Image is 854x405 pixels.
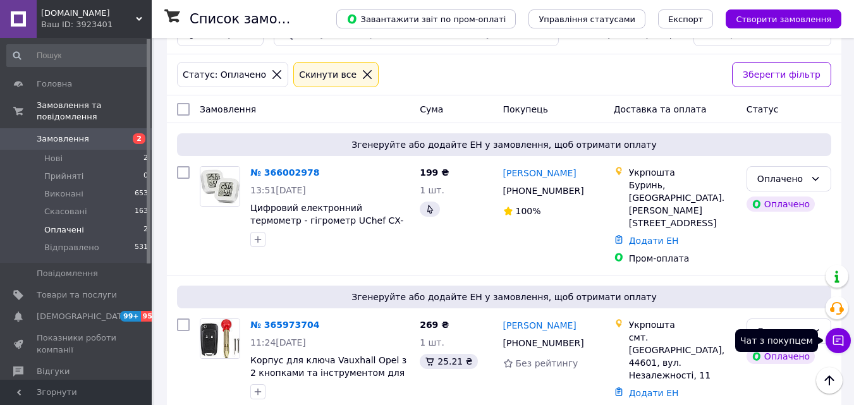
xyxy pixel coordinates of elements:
[190,11,318,27] h1: Список замовлень
[44,153,63,164] span: Нові
[668,15,704,24] span: Експорт
[182,291,826,303] span: Згенеруйте або додайте ЕН у замовлення, щоб отримати оплату
[501,182,587,200] div: [PHONE_NUMBER]
[250,203,403,263] a: Цифровий електронний термометр - гігрометр UChef CX-0726, термогігрометр для вимірювання температ...
[143,153,148,164] span: 2
[757,172,805,186] div: Оплачено
[133,133,145,144] span: 2
[41,19,152,30] div: Ваш ID: 3923401
[503,104,548,114] span: Покупець
[143,224,148,236] span: 2
[200,167,240,206] img: Фото товару
[501,334,587,352] div: [PHONE_NUMBER]
[726,9,841,28] button: Створити замовлення
[37,332,117,355] span: Показники роботи компанії
[420,337,444,348] span: 1 шт.
[629,166,736,179] div: Укрпошта
[747,196,815,212] div: Оплачено
[250,167,319,178] a: № 366002978
[200,318,240,359] a: Фото товару
[200,319,239,358] img: Фото товару
[736,15,831,24] span: Створити замовлення
[135,206,148,217] span: 163
[420,354,477,369] div: 25.21 ₴
[143,171,148,182] span: 0
[44,206,87,217] span: Скасовані
[420,167,449,178] span: 199 ₴
[6,44,149,67] input: Пошук
[182,138,826,151] span: Згенеруйте або додайте ЕН у замовлення, щоб отримати оплату
[528,9,645,28] button: Управління статусами
[735,329,818,352] div: Чат з покупцем
[747,104,779,114] span: Статус
[37,289,117,301] span: Товари та послуги
[629,236,679,246] a: Додати ЕН
[296,68,359,82] div: Cкинути все
[747,349,815,364] div: Оплачено
[200,166,240,207] a: Фото товару
[141,311,156,322] span: 95
[614,104,707,114] span: Доставка та оплата
[629,252,736,265] div: Пром-оплата
[44,242,99,253] span: Відправлено
[732,62,831,87] button: Зберегти фільтр
[743,68,820,82] span: Зберегти фільтр
[200,104,256,114] span: Замовлення
[420,185,444,195] span: 1 шт.
[826,328,851,353] button: Чат з покупцем
[250,320,319,330] a: № 365973704
[503,319,576,332] a: [PERSON_NAME]
[180,68,269,82] div: Статус: Оплачено
[37,366,70,377] span: Відгуки
[503,167,576,179] a: [PERSON_NAME]
[37,311,130,322] span: [DEMOGRAPHIC_DATA]
[516,206,541,216] span: 100%
[629,179,736,229] div: Буринь, [GEOGRAPHIC_DATA]. [PERSON_NAME][STREET_ADDRESS]
[757,324,805,338] div: Оплачено
[336,9,516,28] button: Завантажити звіт по пром-оплаті
[516,358,578,368] span: Без рейтингу
[250,355,406,390] a: Корпус для ключа Vauxhall Opel з 2 кнопками та інструментом для видалення PIN-кодів
[135,188,148,200] span: 653
[37,133,89,145] span: Замовлення
[250,337,306,348] span: 11:24[DATE]
[250,185,306,195] span: 13:51[DATE]
[629,331,736,382] div: смт. [GEOGRAPHIC_DATA], 44601, вул. Незалежності, 11
[120,311,141,322] span: 99+
[629,388,679,398] a: Додати ЕН
[816,367,843,394] button: Наверх
[37,268,98,279] span: Повідомлення
[41,8,136,19] span: iHelper.vn
[420,320,449,330] span: 269 ₴
[37,78,72,90] span: Головна
[44,224,84,236] span: Оплачені
[420,104,443,114] span: Cума
[44,171,83,182] span: Прийняті
[37,100,152,123] span: Замовлення та повідомлення
[44,188,83,200] span: Виконані
[629,318,736,331] div: Укрпошта
[658,9,714,28] button: Експорт
[346,13,506,25] span: Завантажити звіт по пром-оплаті
[135,242,148,253] span: 531
[539,15,635,24] span: Управління статусами
[713,13,841,23] a: Створити замовлення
